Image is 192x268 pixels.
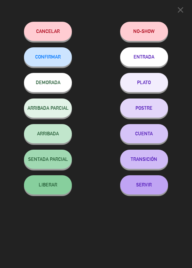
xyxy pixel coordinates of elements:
[24,73,72,92] button: DEMORADA
[24,22,72,41] button: Cancelar
[24,150,72,169] button: SENTADA PARCIAL
[120,150,168,169] button: TRANSICIÓN
[120,47,168,67] button: ENTRADA
[35,54,61,59] span: CONFIRMAR
[120,22,168,41] button: NO-SHOW
[24,99,72,118] button: ARRIBADA PARCIAL
[24,124,72,143] button: ARRIBADA
[39,182,57,187] span: LIBERAR
[174,5,187,17] button: close
[120,99,168,118] button: POSTRE
[120,175,168,194] button: SERVIR
[176,5,185,15] i: close
[27,105,69,111] span: ARRIBADA PARCIAL
[24,47,72,67] button: CONFIRMAR
[120,124,168,143] button: CUENTA
[120,73,168,92] button: PLATO
[24,175,72,194] button: LIBERAR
